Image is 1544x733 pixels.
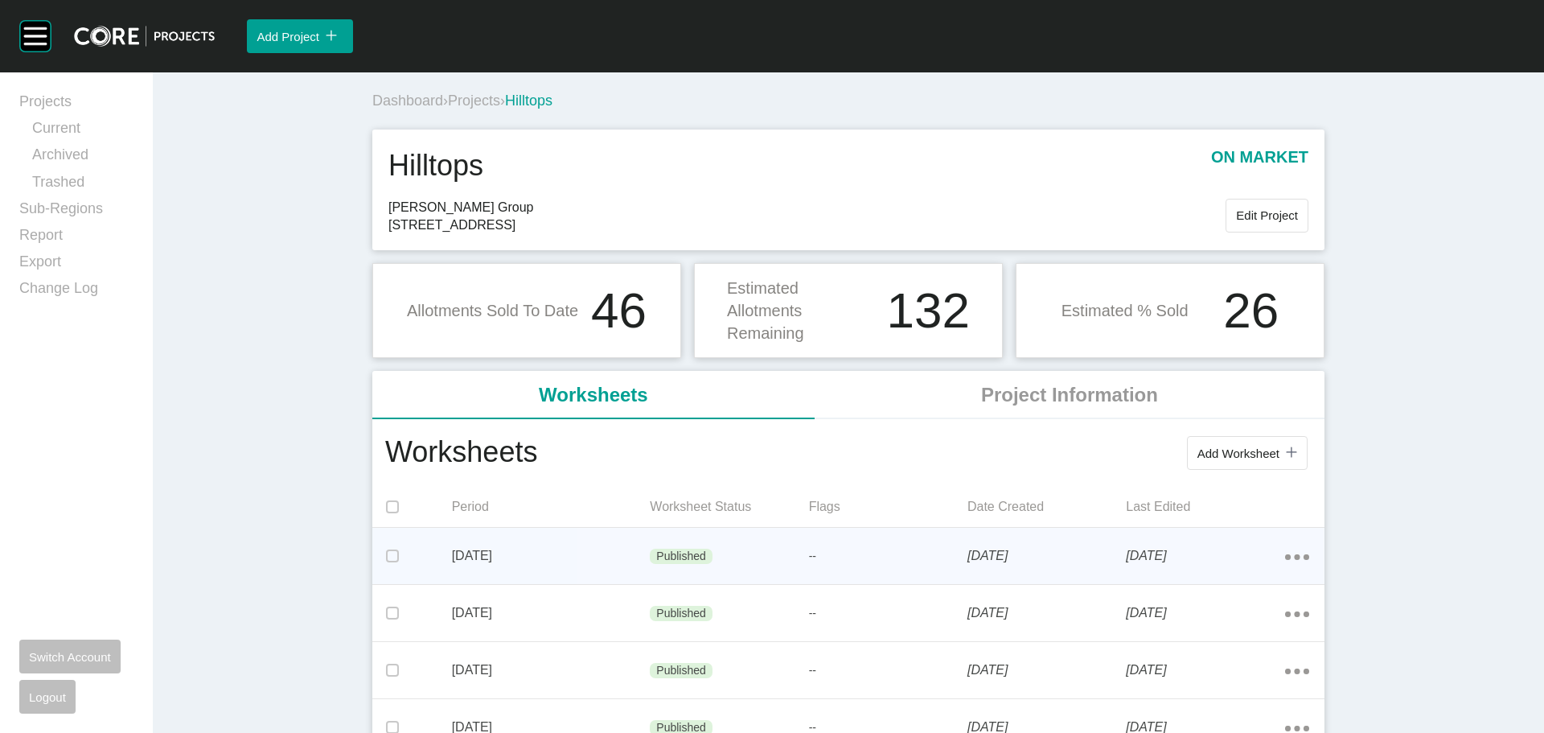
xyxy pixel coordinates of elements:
span: Logout [29,690,66,704]
a: Report [19,225,133,252]
p: Worksheet Status [650,498,808,516]
p: [DATE] [452,661,651,679]
span: › [443,93,448,109]
p: -- [809,549,967,565]
a: Export [19,252,133,278]
p: -- [809,606,967,622]
p: Flags [809,498,967,516]
p: Estimated % Sold [1061,299,1189,322]
p: [DATE] [1126,661,1284,679]
p: Date Created [967,498,1126,516]
li: Worksheets [372,371,815,419]
span: Hilltops [505,93,552,109]
a: Sub-Regions [19,199,133,225]
p: Period [452,498,651,516]
span: [PERSON_NAME] Group [388,199,1226,216]
span: Edit Project [1236,208,1298,222]
h1: Worksheets [385,432,537,474]
button: Edit Project [1226,199,1308,233]
a: Archived [32,145,133,171]
a: Projects [448,93,500,109]
p: [DATE] [1126,604,1284,622]
p: Published [656,606,706,622]
h1: 132 [887,286,970,336]
p: [DATE] [452,547,651,565]
p: -- [809,663,967,679]
span: Switch Account [29,650,111,664]
p: [DATE] [1126,547,1284,565]
p: [DATE] [967,547,1126,565]
img: core-logo-dark.3138cae2.png [74,26,215,47]
p: Last Edited [1126,498,1284,516]
h1: 46 [591,286,647,336]
span: › [500,93,505,109]
a: Trashed [32,172,133,199]
span: [STREET_ADDRESS] [388,216,1226,234]
h1: Hilltops [388,146,483,186]
p: Estimated Allotments Remaining [727,277,877,344]
p: on market [1211,146,1308,186]
p: [DATE] [967,661,1126,679]
h1: 26 [1223,286,1279,336]
button: Add Worksheet [1187,436,1308,470]
p: Published [656,663,706,679]
li: Project Information [815,371,1324,419]
a: Dashboard [372,93,443,109]
p: Published [656,549,706,565]
span: Add Project [257,30,319,43]
p: Allotments Sold To Date [407,299,578,322]
a: Current [32,118,133,145]
a: Projects [19,92,133,118]
p: [DATE] [967,604,1126,622]
button: Switch Account [19,640,121,673]
button: Add Project [247,19,353,53]
button: Logout [19,680,76,714]
span: Add Worksheet [1197,447,1279,460]
p: [DATE] [452,604,651,622]
a: Change Log [19,278,133,305]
